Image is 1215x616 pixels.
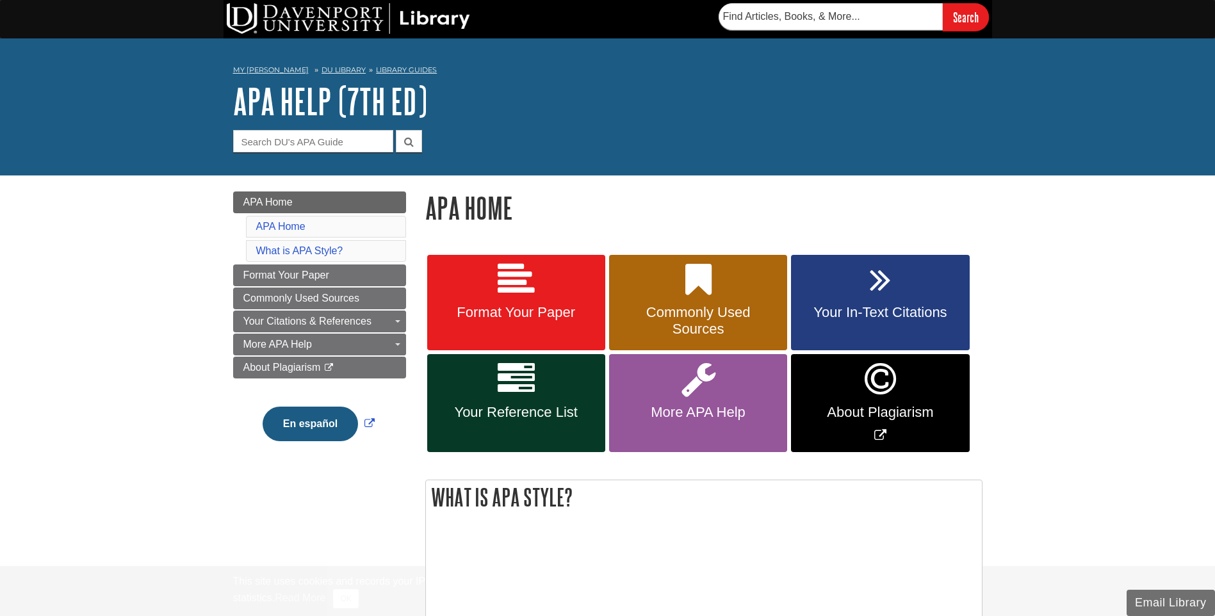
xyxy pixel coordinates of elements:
[427,354,605,452] a: Your Reference List
[801,304,959,321] span: Your In-Text Citations
[227,3,470,34] img: DU Library
[243,293,359,304] span: Commonly Used Sources
[243,362,321,373] span: About Plagiarism
[609,354,787,452] a: More APA Help
[233,334,406,355] a: More APA Help
[233,311,406,332] a: Your Citations & References
[243,197,293,207] span: APA Home
[243,270,329,280] span: Format Your Paper
[427,255,605,351] a: Format Your Paper
[426,480,982,514] h2: What is APA Style?
[233,288,406,309] a: Commonly Used Sources
[233,130,393,152] input: Search DU's APA Guide
[233,65,309,76] a: My [PERSON_NAME]
[323,364,334,372] i: This link opens in a new window
[256,221,306,232] a: APA Home
[259,418,378,429] a: Link opens in new window
[233,61,983,82] nav: breadcrumb
[233,357,406,378] a: About Plagiarism
[943,3,989,31] input: Search
[233,191,406,463] div: Guide Page Menu
[791,354,969,452] a: Link opens in new window
[322,65,366,74] a: DU Library
[233,191,406,213] a: APA Home
[619,404,778,421] span: More APA Help
[437,404,596,421] span: Your Reference List
[425,191,983,224] h1: APA Home
[609,255,787,351] a: Commonly Used Sources
[233,81,427,121] a: APA Help (7th Ed)
[376,65,437,74] a: Library Guides
[233,574,983,608] div: This site uses cookies and records your IP address for usage statistics. Additionally, we use Goo...
[243,339,312,350] span: More APA Help
[233,264,406,286] a: Format Your Paper
[791,255,969,351] a: Your In-Text Citations
[801,404,959,421] span: About Plagiarism
[256,245,343,256] a: What is APA Style?
[243,316,371,327] span: Your Citations & References
[333,589,358,608] button: Close
[1127,590,1215,616] button: Email Library
[263,407,358,441] button: En español
[619,304,778,337] span: Commonly Used Sources
[437,304,596,321] span: Format Your Paper
[719,3,943,30] input: Find Articles, Books, & More...
[275,592,325,603] a: Read More
[719,3,989,31] form: Searches DU Library's articles, books, and more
